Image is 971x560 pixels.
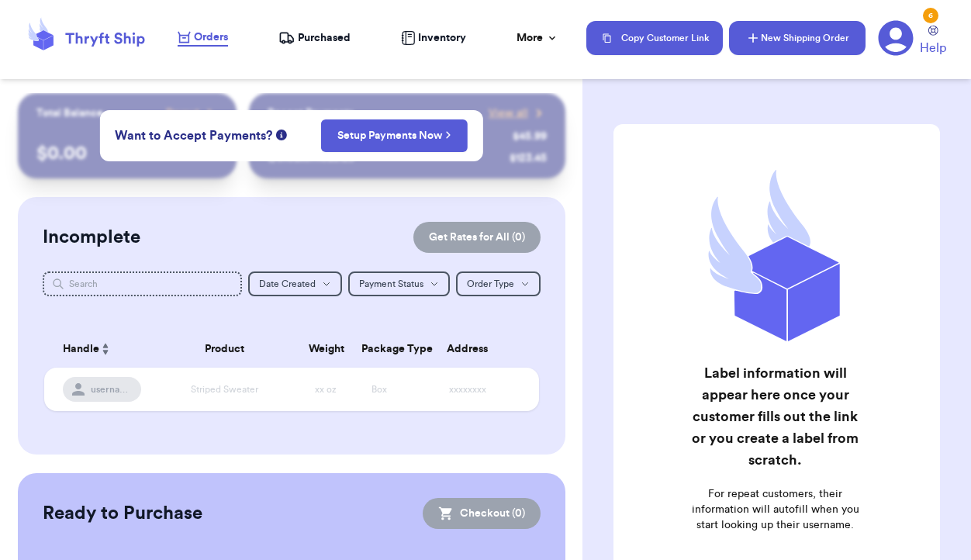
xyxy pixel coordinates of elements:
[406,330,539,368] th: Address
[413,222,541,253] button: Get Rates for All (0)
[423,498,541,529] button: Checkout (0)
[510,150,547,166] div: $ 123.45
[259,279,316,289] span: Date Created
[36,105,103,121] p: Total Balance
[194,29,228,45] span: Orders
[456,271,541,296] button: Order Type
[513,129,547,144] div: $ 45.99
[166,105,199,121] span: Payout
[150,330,299,368] th: Product
[686,486,865,533] p: For repeat customers, their information will autofill when you start looking up their username.
[43,225,140,250] h2: Incomplete
[315,385,337,394] span: xx oz
[99,340,112,358] button: Sort ascending
[337,128,451,143] a: Setup Payments Now
[489,105,547,121] a: View all
[248,271,342,296] button: Date Created
[920,39,946,57] span: Help
[178,29,228,47] a: Orders
[729,21,866,55] button: New Shipping Order
[115,126,272,145] span: Want to Accept Payments?
[43,501,202,526] h2: Ready to Purchase
[268,105,354,121] p: Recent Payments
[467,279,514,289] span: Order Type
[166,105,218,121] a: Payout
[298,30,351,46] span: Purchased
[920,26,946,57] a: Help
[191,385,258,394] span: Striped Sweater
[352,330,406,368] th: Package Type
[878,20,914,56] a: 6
[923,8,938,23] div: 6
[278,30,351,46] a: Purchased
[359,279,423,289] span: Payment Status
[36,141,218,166] p: $ 0.00
[371,385,387,394] span: Box
[401,30,466,46] a: Inventory
[418,30,466,46] span: Inventory
[321,119,468,152] button: Setup Payments Now
[449,385,486,394] span: xxxxxxxx
[299,330,353,368] th: Weight
[91,383,132,396] span: username
[517,30,558,46] div: More
[348,271,450,296] button: Payment Status
[489,105,528,121] span: View all
[586,21,723,55] button: Copy Customer Link
[63,341,99,358] span: Handle
[43,271,242,296] input: Search
[686,362,865,471] h2: Label information will appear here once your customer fills out the link or you create a label fr...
